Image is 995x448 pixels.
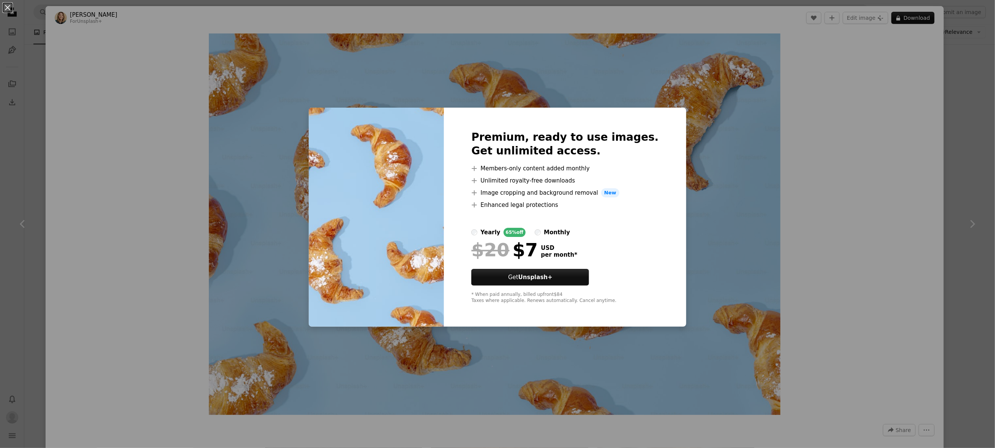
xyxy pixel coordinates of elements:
[601,188,619,197] span: New
[471,240,538,260] div: $7
[504,228,526,237] div: 65% off
[541,251,577,258] span: per month *
[518,274,553,281] strong: Unsplash+
[471,130,659,158] h2: Premium, ready to use images. Get unlimited access.
[471,269,589,286] a: GetUnsplash+
[480,228,500,237] div: yearly
[535,229,541,235] input: monthly
[471,240,509,260] span: $20
[544,228,570,237] div: monthly
[541,245,577,251] span: USD
[309,108,444,327] img: premium_photo-1670333242520-8c34b89e19e4
[471,164,659,173] li: Members-only content added monthly
[471,200,659,210] li: Enhanced legal protections
[471,176,659,185] li: Unlimited royalty-free downloads
[471,292,659,304] div: * When paid annually, billed upfront $84 Taxes where applicable. Renews automatically. Cancel any...
[471,229,477,235] input: yearly65%off
[471,188,659,197] li: Image cropping and background removal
